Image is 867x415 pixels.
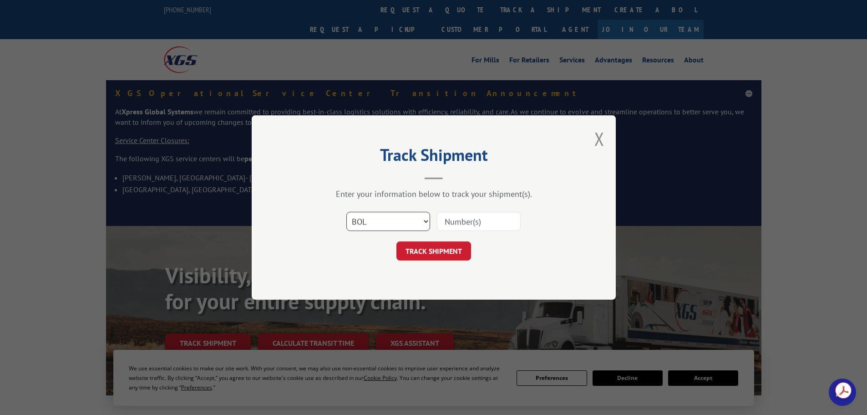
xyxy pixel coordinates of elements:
a: Open chat [829,379,856,406]
button: TRACK SHIPMENT [396,241,471,261]
button: Close modal [594,127,604,151]
div: Enter your information below to track your shipment(s). [297,189,570,199]
h2: Track Shipment [297,149,570,166]
input: Number(s) [437,212,521,231]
